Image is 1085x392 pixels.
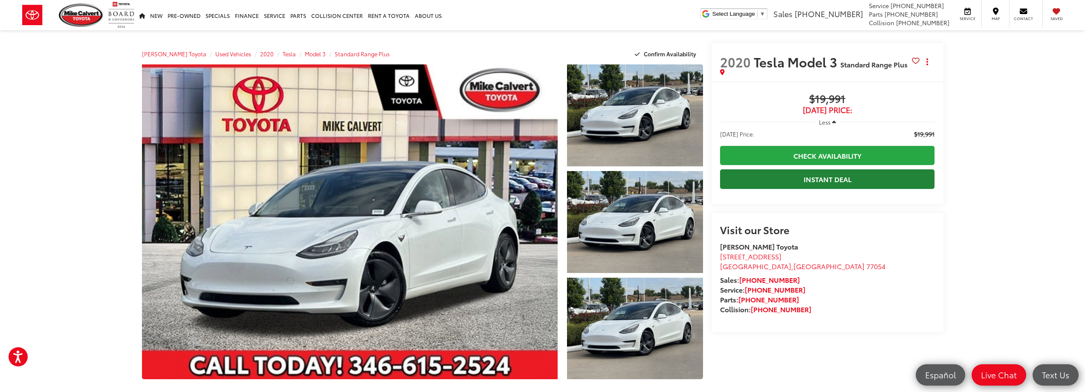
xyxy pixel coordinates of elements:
a: Expand Photo 0 [142,64,558,379]
span: 2020 [720,52,751,71]
span: dropdown dots [926,58,928,65]
a: Select Language​ [712,11,765,17]
span: ​ [757,11,758,17]
strong: Collision: [720,304,811,314]
img: 2020 Tesla Model 3 Standard Range Plus [566,63,704,167]
a: Model 3 [305,50,326,58]
span: [STREET_ADDRESS] [720,251,781,261]
span: $19,991 [720,93,935,106]
strong: Parts: [720,294,799,304]
span: Select Language [712,11,755,17]
span: , [720,261,885,271]
a: Instant Deal [720,169,935,189]
span: ▼ [760,11,765,17]
a: 2020 [260,50,274,58]
span: Collision [869,18,894,27]
button: Actions [920,54,935,69]
a: Text Us [1033,364,1079,386]
span: Saved [1047,16,1066,21]
a: [PHONE_NUMBER] [738,294,799,304]
span: [DATE] Price: [720,106,935,114]
span: Service [958,16,977,21]
span: Confirm Availability [644,50,696,58]
span: Live Chat [977,369,1021,380]
img: Mike Calvert Toyota [59,3,104,27]
button: Confirm Availability [630,46,703,61]
a: Español [916,364,965,386]
span: Service [869,1,889,10]
span: Sales [773,8,793,19]
a: Used Vehicles [215,50,251,58]
span: Text Us [1038,369,1073,380]
span: [GEOGRAPHIC_DATA] [720,261,791,271]
span: Español [921,369,960,380]
img: 2020 Tesla Model 3 Standard Range Plus [566,276,704,380]
span: [GEOGRAPHIC_DATA] [793,261,865,271]
strong: Service: [720,285,805,294]
img: 2020 Tesla Model 3 Standard Range Plus [566,170,704,274]
a: Expand Photo 1 [567,64,703,166]
strong: [PERSON_NAME] Toyota [720,241,798,251]
a: Expand Photo 2 [567,171,703,273]
span: [PHONE_NUMBER] [896,18,949,27]
span: [PHONE_NUMBER] [795,8,863,19]
span: 77054 [866,261,885,271]
a: Tesla [283,50,296,58]
span: [PHONE_NUMBER] [891,1,944,10]
span: Less [819,118,830,126]
a: [PHONE_NUMBER] [739,275,800,285]
img: 2020 Tesla Model 3 Standard Range Plus [138,63,562,381]
span: $19,991 [914,130,935,138]
a: Standard Range Plus [335,50,390,58]
button: Less [815,114,840,130]
span: Standard Range Plus [840,59,908,69]
a: Expand Photo 3 [567,278,703,380]
span: Contact [1014,16,1033,21]
span: Tesla Model 3 [754,52,840,71]
a: Live Chat [972,364,1026,386]
span: Parts [869,10,883,18]
h2: Visit our Store [720,224,935,235]
span: Map [986,16,1005,21]
span: [PHONE_NUMBER] [885,10,938,18]
a: [PHONE_NUMBER] [745,285,805,294]
a: [STREET_ADDRESS] [GEOGRAPHIC_DATA],[GEOGRAPHIC_DATA] 77054 [720,251,885,271]
a: [PERSON_NAME] Toyota [142,50,206,58]
span: [DATE] Price: [720,130,754,138]
a: Check Availability [720,146,935,165]
strong: Sales: [720,275,800,285]
a: [PHONE_NUMBER] [751,304,811,314]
